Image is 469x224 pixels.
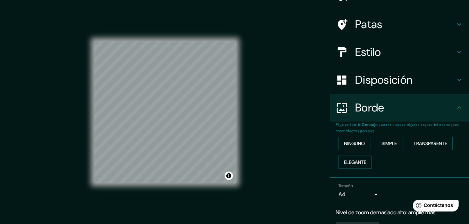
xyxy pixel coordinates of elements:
font: Tamaño [338,183,353,189]
font: Simple [382,140,397,147]
font: : puedes opacar algunas capas del marco para crear efectos geniales. [336,122,459,134]
font: Nivel de zoom demasiado alto: amplíe más [336,209,435,216]
font: Patas [355,17,383,32]
div: Disposición [330,66,469,94]
font: Transparente [413,140,447,147]
button: Activar o desactivar atribución [225,172,233,180]
font: Estilo [355,45,381,59]
iframe: Lanzador de widgets de ayuda [407,197,461,216]
div: Patas [330,10,469,38]
font: Consejo [362,122,378,127]
canvas: Mapa [94,41,236,183]
font: Elegante [344,159,366,165]
div: Borde [330,94,469,122]
font: Ninguno [344,140,365,147]
div: Estilo [330,38,469,66]
button: Elegante [338,156,372,169]
button: Simple [376,137,402,150]
button: Transparente [408,137,453,150]
font: Elige un borde. [336,122,362,127]
font: Borde [355,100,384,115]
div: A4 [338,189,380,200]
font: Disposición [355,73,412,87]
button: Ninguno [338,137,370,150]
font: A4 [338,191,345,198]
